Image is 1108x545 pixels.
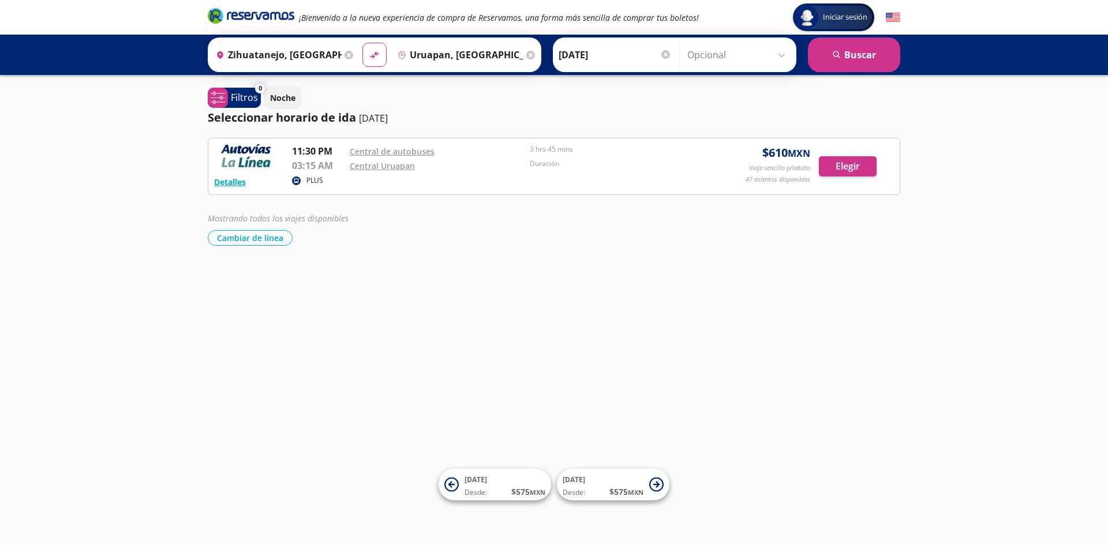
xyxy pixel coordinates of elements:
[208,7,294,28] a: Brand Logo
[214,144,278,167] img: RESERVAMOS
[762,144,810,161] span: $ 610
[746,175,810,185] p: 47 asientos disponibles
[687,40,791,69] input: Opcional
[818,12,872,23] span: Iniciar sesión
[465,487,487,498] span: Desde:
[359,111,388,125] p: [DATE]
[886,10,900,25] button: English
[563,487,585,498] span: Desde:
[749,163,810,173] p: Viaje sencillo p/adulto
[211,40,342,69] input: Buscar Origen
[292,144,344,158] p: 11:30 PM
[214,176,246,188] button: Detalles
[208,7,294,24] i: Brand Logo
[208,88,261,108] button: 0Filtros
[628,488,643,497] small: MXN
[819,156,877,176] button: Elegir
[439,469,551,501] button: [DATE]Desde:$575MXN
[299,12,699,23] em: ¡Bienvenido a la nueva experiencia de compra de Reservamos, una forma más sencilla de comprar tus...
[264,87,302,109] button: Noche
[231,91,258,104] p: Filtros
[306,175,323,186] p: PLUS
[350,146,435,157] a: Central de autobuses
[609,486,643,498] span: $ 575
[530,144,704,155] p: 3 hrs 45 mins
[208,230,293,246] button: Cambiar de línea
[465,475,487,484] span: [DATE]
[557,469,669,501] button: [DATE]Desde:$575MXN
[208,109,356,126] p: Seleccionar horario de ida
[350,160,415,171] a: Central Uruapan
[559,40,672,69] input: Elegir Fecha
[208,213,349,224] em: Mostrando todos los viajes disponibles
[530,159,704,169] p: Duración
[530,488,545,497] small: MXN
[511,486,545,498] span: $ 575
[808,37,900,72] button: Buscar
[393,40,523,69] input: Buscar Destino
[563,475,585,484] span: [DATE]
[259,84,262,93] span: 0
[292,159,344,172] p: 03:15 AM
[270,92,295,104] p: Noche
[788,147,810,160] small: MXN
